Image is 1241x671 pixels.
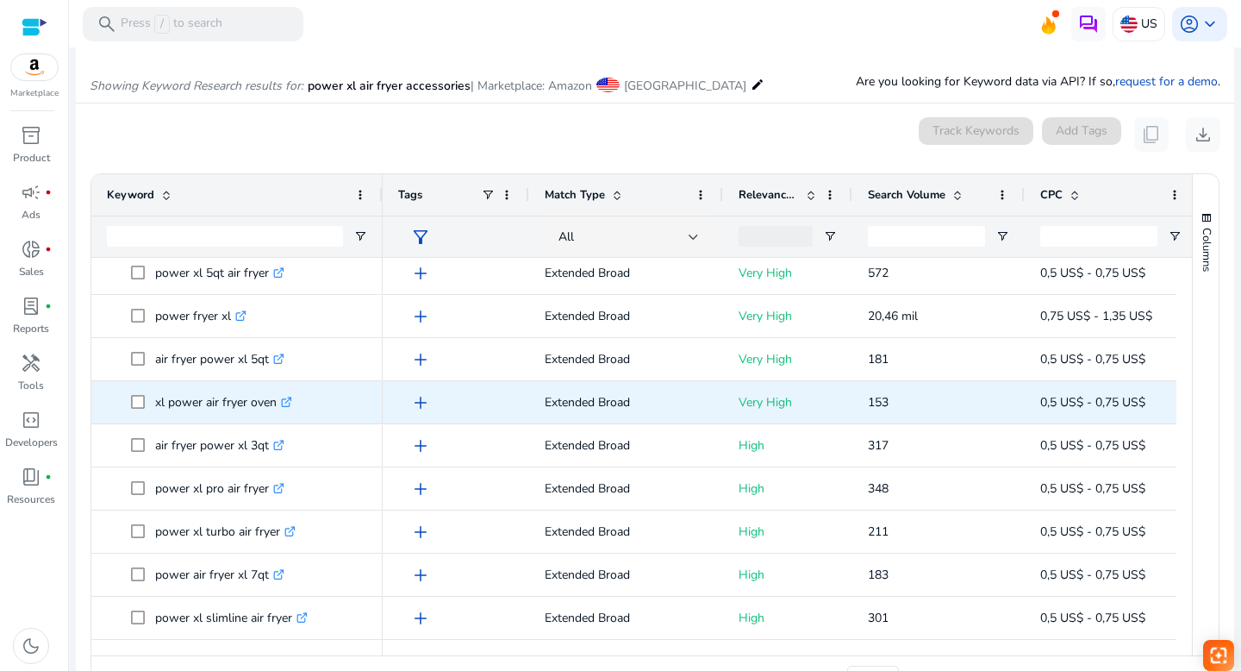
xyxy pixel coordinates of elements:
[107,226,343,247] input: Keyword Filter Input
[1115,73,1218,90] a: request for a demo
[1168,229,1182,243] button: Open Filter Menu
[21,125,41,146] span: inventory_2
[868,351,889,367] span: 181
[90,78,303,94] i: Showing Keyword Research results for:
[21,353,41,373] span: handyman
[1199,228,1214,272] span: Columns
[5,435,58,450] p: Developers
[868,265,889,281] span: 572
[1040,265,1145,281] span: 0,5 US$ - 0,75 US$
[21,182,41,203] span: campaign
[739,428,837,463] p: High
[398,187,422,203] span: Tags
[19,264,44,279] p: Sales
[13,321,49,336] p: Reports
[868,524,889,540] span: 211
[410,522,431,542] span: add
[155,342,284,377] p: air fryer power xl 5qt
[739,385,837,420] p: Very High
[856,72,1220,91] p: Are you looking for Keyword data via API? If so, .
[739,342,837,377] p: Very High
[410,392,431,413] span: add
[868,187,945,203] span: Search Volume
[22,207,41,223] p: Ads
[739,255,837,291] p: Very High
[545,514,708,549] p: Extended Broad
[1040,394,1145,411] span: 0,5 US$ - 0,75 US$
[868,308,918,324] span: 20,46 mil
[1040,524,1145,540] span: 0,5 US$ - 0,75 US$
[11,54,58,80] img: amazon.svg
[1040,567,1145,583] span: 0,5 US$ - 0,75 US$
[823,229,837,243] button: Open Filter Menu
[410,436,431,456] span: add
[739,557,837,593] p: High
[1040,187,1063,203] span: CPC
[739,600,837,636] p: High
[410,349,431,370] span: add
[155,471,284,506] p: power xl pro air fryer
[1040,226,1157,247] input: CPC Filter Input
[155,385,292,420] p: xl power air fryer oven
[868,567,889,583] span: 183
[545,471,708,506] p: Extended Broad
[1179,14,1200,34] span: account_circle
[868,437,889,454] span: 317
[545,187,605,203] span: Match Type
[545,255,708,291] p: Extended Broad
[10,87,59,100] p: Marketplace
[1193,124,1213,145] span: download
[868,394,889,411] span: 153
[154,15,170,34] span: /
[410,608,431,629] span: add
[121,15,222,34] p: Press to search
[353,229,367,243] button: Open Filter Menu
[13,150,50,166] p: Product
[545,385,708,420] p: Extended Broad
[545,342,708,377] p: Extended Broad
[1040,351,1145,367] span: 0,5 US$ - 0,75 US$
[545,557,708,593] p: Extended Broad
[21,636,41,656] span: dark_mode
[155,600,308,636] p: power xl slimline air fryer
[155,255,284,291] p: power xl 5qt air fryer
[410,306,431,327] span: add
[739,187,799,203] span: Relevance Score
[21,410,41,430] span: code_blocks
[21,239,41,260] span: donut_small
[471,78,592,94] span: | Marketplace: Amazon
[45,473,52,480] span: fiber_manual_record
[308,78,471,94] span: power xl air fryer accessories
[410,263,431,284] span: add
[107,187,154,203] span: Keyword
[1040,308,1152,324] span: 0,75 US$ - 1,35 US$
[1120,16,1138,33] img: us.svg
[45,246,52,253] span: fiber_manual_record
[1186,117,1220,152] button: download
[21,296,41,317] span: lab_profile
[868,226,985,247] input: Search Volume Filter Input
[1040,480,1145,497] span: 0,5 US$ - 0,75 US$
[995,229,1009,243] button: Open Filter Menu
[1040,437,1145,454] span: 0,5 US$ - 0,75 US$
[739,514,837,549] p: High
[545,428,708,463] p: Extended Broad
[18,378,44,393] p: Tools
[45,303,52,310] span: fiber_manual_record
[1141,9,1157,39] p: US
[155,557,284,593] p: power air fryer xl 7qt
[410,565,431,586] span: add
[155,298,246,334] p: power fryer xl
[739,471,837,506] p: High
[1200,14,1220,34] span: keyboard_arrow_down
[155,514,296,549] p: power xl turbo air fryer
[7,492,55,507] p: Resources
[624,78,746,94] span: [GEOGRAPHIC_DATA]
[97,14,117,34] span: search
[545,600,708,636] p: Extended Broad
[155,428,284,463] p: air fryer power xl 3qt
[739,298,837,334] p: Very High
[868,610,889,626] span: 301
[410,479,431,499] span: add
[1040,610,1145,626] span: 0,5 US$ - 0,75 US$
